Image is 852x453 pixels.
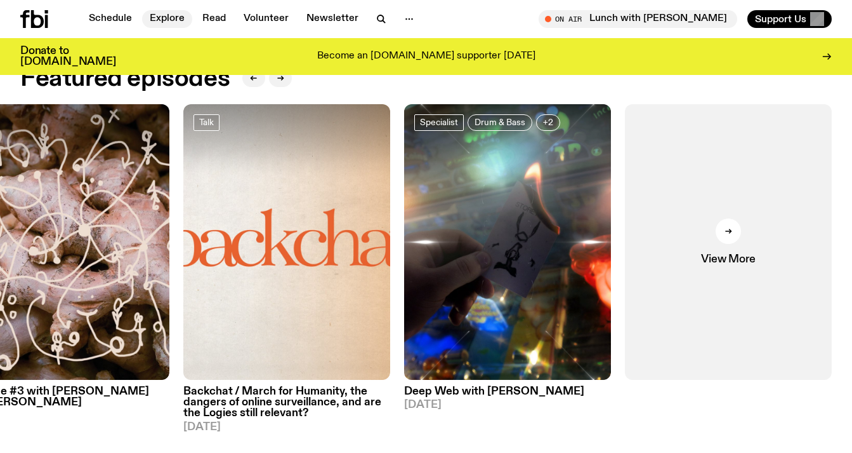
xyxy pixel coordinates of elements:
[539,10,737,28] button: On AirLunch with [PERSON_NAME]
[414,114,464,131] a: Specialist
[543,118,553,127] span: +2
[404,400,611,410] span: [DATE]
[468,114,532,131] a: Drum & Bass
[625,104,832,381] a: View More
[20,46,116,67] h3: Donate to [DOMAIN_NAME]
[81,10,140,28] a: Schedule
[317,51,535,62] p: Become an [DOMAIN_NAME] supporter [DATE]
[536,114,560,131] button: +2
[236,10,296,28] a: Volunteer
[183,380,390,432] a: Backchat / March for Humanity, the dangers of online surveillance, and are the Logies still relev...
[183,386,390,419] h3: Backchat / March for Humanity, the dangers of online surveillance, and are the Logies still relev...
[183,422,390,433] span: [DATE]
[195,10,233,28] a: Read
[475,118,525,127] span: Drum & Bass
[404,386,611,397] h3: Deep Web with [PERSON_NAME]
[20,67,230,90] h2: Featured episodes
[755,13,806,25] span: Support Us
[747,10,832,28] button: Support Us
[404,380,611,410] a: Deep Web with [PERSON_NAME][DATE]
[701,254,755,265] span: View More
[299,10,366,28] a: Newsletter
[420,118,458,127] span: Specialist
[142,10,192,28] a: Explore
[199,118,214,127] span: Talk
[193,114,220,131] a: Talk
